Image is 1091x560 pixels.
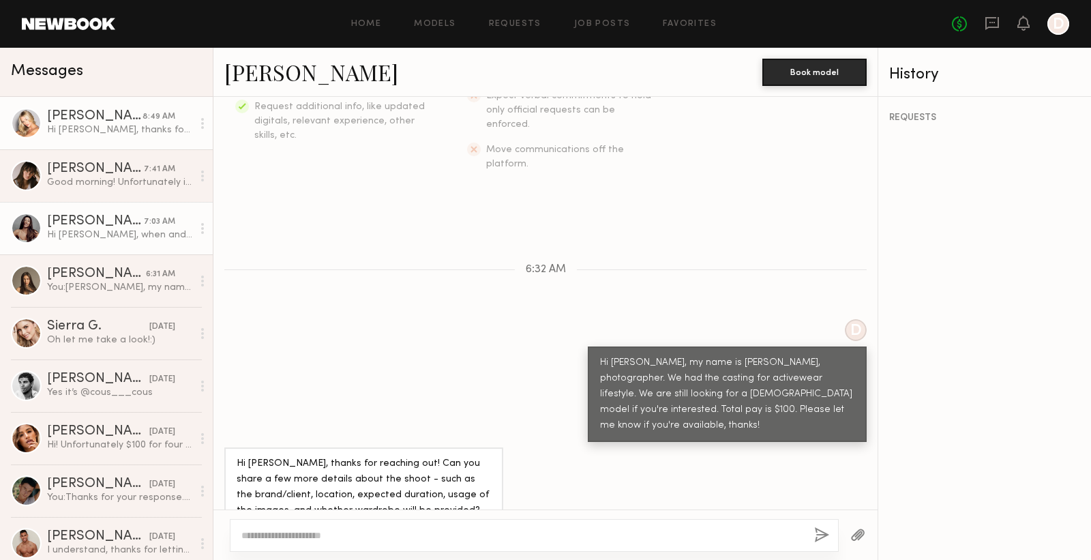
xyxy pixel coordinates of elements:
a: Job Posts [574,20,631,29]
a: D [1047,13,1069,35]
a: Favorites [663,20,717,29]
div: Hi [PERSON_NAME], my name is [PERSON_NAME], photographer. We had the casting for activewear lifes... [600,355,854,434]
div: Oh let me take a look!:) [47,334,192,347]
a: Home [351,20,382,29]
a: [PERSON_NAME] [224,57,398,87]
div: 7:41 AM [144,163,175,176]
a: Requests [489,20,541,29]
span: Messages [11,63,83,79]
div: Hi [PERSON_NAME], thanks for reaching out! Can you share a few more details about the shoot - suc... [47,123,192,136]
div: [DATE] [149,478,175,491]
div: [PERSON_NAME] [47,530,149,544]
div: You: Thanks for your response. We appreciate you! [47,491,192,504]
span: Expect verbal commitments to hold - only official requests can be enforced. [486,91,659,129]
div: [PERSON_NAME] [47,162,144,176]
div: Hi [PERSON_NAME], thanks for reaching out! Can you share a few more details about the shoot - suc... [237,456,491,535]
div: Hi! Unfortunately $100 for four hours is below my rate but I wish you luck! [47,439,192,452]
div: [PERSON_NAME] [47,215,144,229]
div: You: [PERSON_NAME], my name is [PERSON_NAME], photographer. We had the casting for activewear lif... [47,281,192,294]
div: Good morning! Unfortunately i am not! [47,176,192,189]
div: 8:49 AM [143,110,175,123]
div: [PERSON_NAME] [47,110,143,123]
div: 6:31 AM [146,268,175,281]
span: Move communications off the platform. [486,145,624,168]
div: [PERSON_NAME] [47,372,149,386]
div: [DATE] [149,426,175,439]
div: Sierra G. [47,320,149,334]
a: Models [414,20,455,29]
div: [DATE] [149,321,175,334]
div: REQUESTS [889,113,1080,123]
div: [DATE] [149,531,175,544]
div: 7:03 AM [144,216,175,229]
span: 6:32 AM [526,264,566,276]
div: [PERSON_NAME] [47,477,149,491]
div: Yes it’s @cous___cous [47,386,192,399]
div: [PERSON_NAME] [47,425,149,439]
div: [DATE] [149,373,175,386]
button: Book model [762,59,867,86]
div: History [889,67,1080,83]
div: Hi [PERSON_NAME], when and where is the shoot? [47,229,192,241]
span: Request additional info, like updated digitals, relevant experience, other skills, etc. [254,102,425,140]
a: Book model [762,65,867,77]
div: [PERSON_NAME] [47,267,146,281]
div: I understand, thanks for letting me know. I do see the rate range is up to $30/hour. Could I at l... [47,544,192,557]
